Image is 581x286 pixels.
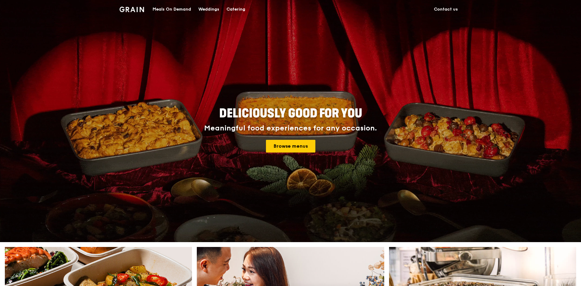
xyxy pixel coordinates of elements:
div: Weddings [198,0,219,18]
div: Meaningful food experiences for any occasion. [181,124,400,133]
a: Weddings [195,0,223,18]
div: Meals On Demand [153,0,191,18]
a: Browse menus [266,140,315,153]
div: Catering [227,0,245,18]
img: Grain [119,7,144,12]
a: Contact us [430,0,462,18]
span: Deliciously good for you [219,106,362,121]
a: Catering [223,0,249,18]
